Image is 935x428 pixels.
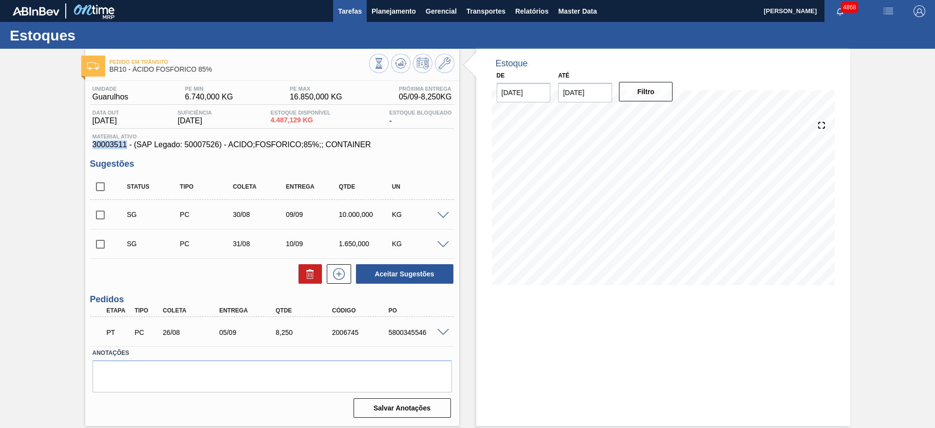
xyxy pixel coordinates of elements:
button: Salvar Anotações [354,398,451,418]
span: PE MAX [290,86,342,92]
div: Coleta [230,183,289,190]
div: 05/09/2025 [217,329,280,336]
div: 30/08/2025 [230,211,289,218]
button: Filtro [619,82,673,101]
div: 26/08/2025 [160,329,224,336]
img: Logout [914,5,925,17]
div: KG [390,211,449,218]
h1: Estoques [10,30,183,41]
div: PO [386,307,449,314]
button: Programar Estoque [413,54,432,73]
div: Status [125,183,184,190]
label: De [497,72,505,79]
div: Sugestão Criada [125,211,184,218]
h3: Sugestões [90,159,454,169]
div: 1.650,000 [337,240,395,248]
input: dd/mm/yyyy [497,83,551,102]
img: userActions [882,5,894,17]
div: 8,250 [273,329,337,336]
input: dd/mm/yyyy [558,83,612,102]
span: [DATE] [178,117,212,125]
span: Unidade [93,86,129,92]
div: Etapa [104,307,133,314]
div: 09/09/2025 [283,211,342,218]
div: Tipo [132,307,161,314]
div: Entrega [283,183,342,190]
button: Visão Geral dos Estoques [369,54,389,73]
span: Planejamento [372,5,416,17]
span: Estoque Disponível [271,110,331,116]
span: [DATE] [93,117,119,125]
span: Gerencial [426,5,457,17]
span: Material ativo [93,134,452,139]
div: Aceitar Sugestões [351,263,454,285]
span: 16.850,000 KG [290,93,342,101]
div: Estoque [496,58,528,69]
div: 10/09/2025 [283,240,342,248]
div: Qtde [337,183,395,190]
span: BR10 - ÁCIDO FOSFÓRICO 85% [110,66,369,73]
div: KG [390,240,449,248]
span: 30003511 - (SAP Legado: 50007526) - ACIDO;FOSFORICO;85%;; CONTAINER [93,140,452,149]
span: Tarefas [338,5,362,17]
div: Nova sugestão [322,264,351,284]
span: Transportes [467,5,505,17]
div: Tipo [177,183,236,190]
span: 6.740,000 KG [185,93,233,101]
img: Ícone [87,62,99,70]
div: Pedido de Compra [177,211,236,218]
img: TNhmsLtSVTkK8tSr43FrP2fwEKptu5GPRR3wAAAABJRU5ErkJggg== [13,7,59,16]
span: Próxima Entrega [399,86,452,92]
span: 4868 [841,2,858,13]
span: Estoque Bloqueado [389,110,451,116]
button: Aceitar Sugestões [356,264,453,284]
span: Pedido em Trânsito [110,59,369,65]
button: Notificações [824,4,856,18]
span: Relatórios [515,5,548,17]
span: 4.487,129 KG [271,117,331,124]
div: Excluir Sugestões [294,264,322,284]
button: Ir ao Master Data / Geral [435,54,454,73]
div: Código [330,307,393,314]
div: Pedido de Compra [177,240,236,248]
div: Sugestão Criada [125,240,184,248]
span: Master Data [558,5,597,17]
h3: Pedidos [90,294,454,305]
div: 5800345546 [386,329,449,336]
span: PE MIN [185,86,233,92]
div: UN [390,183,449,190]
label: Anotações [93,346,452,360]
div: Entrega [217,307,280,314]
div: Qtde [273,307,337,314]
div: Pedido em Trânsito [104,322,133,343]
div: 31/08/2025 [230,240,289,248]
span: Guarulhos [93,93,129,101]
span: 05/09 - 8,250 KG [399,93,452,101]
label: Até [558,72,569,79]
span: Suficiência [178,110,212,116]
div: 10.000,000 [337,211,395,218]
div: Coleta [160,307,224,314]
button: Atualizar Gráfico [391,54,411,73]
div: - [387,110,454,125]
div: Pedido de Compra [132,329,161,336]
span: Data out [93,110,119,116]
p: PT [107,329,131,336]
div: 2006745 [330,329,393,336]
